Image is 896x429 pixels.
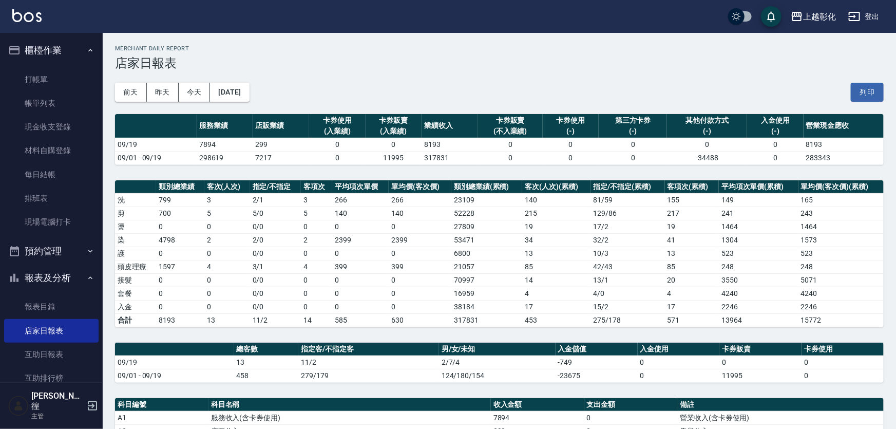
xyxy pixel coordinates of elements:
[115,45,884,52] h2: Merchant Daily Report
[156,273,204,287] td: 0
[798,273,884,287] td: 5071
[719,193,798,207] td: 149
[197,114,253,138] th: 服務業績
[301,313,332,327] td: 14
[115,233,156,247] td: 染
[761,6,781,27] button: save
[156,287,204,300] td: 0
[332,207,389,220] td: 140
[719,287,798,300] td: 4240
[665,220,719,233] td: 19
[543,138,599,151] td: 0
[545,115,597,126] div: 卡券使用
[670,126,745,137] div: (-)
[591,193,665,207] td: 81 / 59
[667,151,747,164] td: -34488
[665,287,719,300] td: 4
[204,233,250,247] td: 2
[422,151,478,164] td: 317831
[332,193,389,207] td: 266
[591,273,665,287] td: 13 / 1
[156,313,204,327] td: 8193
[844,7,884,26] button: 登出
[591,300,665,313] td: 15 / 2
[750,115,801,126] div: 入金使用
[747,151,804,164] td: 0
[156,247,204,260] td: 0
[719,180,798,194] th: 平均項次單價(累積)
[591,220,665,233] td: 17 / 2
[522,273,590,287] td: 14
[802,369,884,382] td: 0
[366,138,422,151] td: 0
[332,233,389,247] td: 2399
[368,115,420,126] div: 卡券販賣
[332,247,389,260] td: 0
[298,343,439,356] th: 指定客/不指定客
[798,207,884,220] td: 243
[389,180,451,194] th: 單均價(客次價)
[719,247,798,260] td: 523
[389,207,451,220] td: 140
[156,193,204,207] td: 799
[389,313,451,327] td: 630
[522,260,590,273] td: 85
[803,10,836,23] div: 上越彰化
[798,247,884,260] td: 523
[115,260,156,273] td: 頭皮理療
[522,193,590,207] td: 140
[332,300,389,313] td: 0
[665,313,719,327] td: 571
[301,287,332,300] td: 0
[332,260,389,273] td: 399
[8,396,29,416] img: Person
[389,300,451,313] td: 0
[4,186,99,210] a: 排班表
[591,247,665,260] td: 10 / 3
[253,114,309,138] th: 店販業績
[250,287,301,300] td: 0 / 0
[556,356,638,369] td: -749
[719,260,798,273] td: 248
[309,151,366,164] td: 0
[451,247,522,260] td: 6800
[804,151,884,164] td: 283343
[368,126,420,137] div: (入業績)
[851,83,884,102] button: 列印
[798,180,884,194] th: 單均價(客次價)(累積)
[115,247,156,260] td: 護
[4,319,99,343] a: 店家日報表
[451,287,522,300] td: 16959
[4,163,99,186] a: 每日結帳
[522,247,590,260] td: 13
[204,193,250,207] td: 3
[253,151,309,164] td: 7217
[543,151,599,164] td: 0
[115,398,208,412] th: 科目編號
[250,207,301,220] td: 5 / 0
[332,273,389,287] td: 0
[522,313,590,327] td: 453
[4,91,99,115] a: 帳單列表
[481,126,540,137] div: (不入業績)
[204,247,250,260] td: 0
[115,180,884,327] table: a dense table
[798,313,884,327] td: 15772
[197,138,253,151] td: 7894
[491,411,584,424] td: 7894
[204,313,250,327] td: 13
[747,138,804,151] td: 0
[591,207,665,220] td: 129 / 86
[12,9,42,22] img: Logo
[115,287,156,300] td: 套餐
[115,343,884,383] table: a dense table
[4,115,99,139] a: 現金收支登錄
[719,220,798,233] td: 1464
[389,287,451,300] td: 0
[4,139,99,162] a: 材料自購登錄
[601,115,664,126] div: 第三方卡券
[670,115,745,126] div: 其他付款方式
[204,207,250,220] td: 5
[389,247,451,260] td: 0
[115,56,884,70] h3: 店家日報表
